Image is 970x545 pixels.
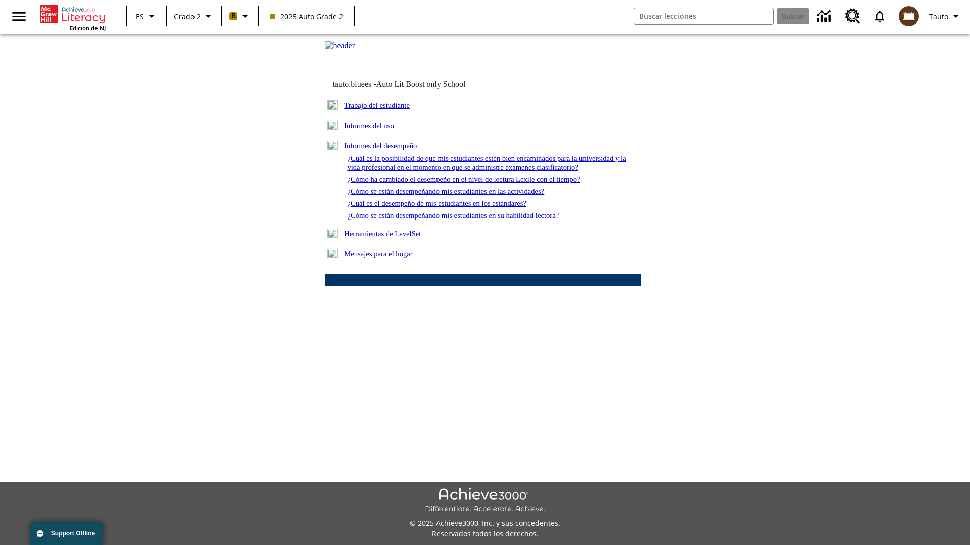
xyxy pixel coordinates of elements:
[174,11,201,22] span: Grado 2
[4,2,34,31] button: Abrir el menú lateral
[811,3,839,30] a: Centro de información
[344,101,410,110] a: Trabajo del estudiante
[925,7,966,25] button: Perfil/Configuración
[327,229,338,238] img: plus.gif
[327,249,338,258] img: plus.gif
[634,8,773,24] input: Buscar campo
[893,3,925,29] button: Escoja un nuevo avatar
[344,250,413,258] a: Mensajes para el hogar
[344,142,417,150] a: Informes del desempeño
[866,3,893,29] a: Notificaciones
[327,100,338,110] img: plus.gif
[136,11,144,22] span: ES
[899,6,919,26] img: avatar image
[70,24,106,32] span: Edición de NJ
[347,187,544,195] a: ¿Cómo se están desempeñando mis estudiantes en las actividades?
[40,3,106,32] div: Portada
[231,10,236,22] span: B
[425,488,545,514] img: Achieve3000 Differentiate Accelerate Achieve
[332,80,518,89] td: tauto.bluees -
[51,530,95,537] span: Support Offline
[347,175,580,183] a: ¿Cómo ha cambiado el desempeño en el nivel de lectura Lexile con el tiempo?
[327,141,338,150] img: minus.gif
[327,121,338,130] img: plus.gif
[839,3,866,30] a: Centro de recursos, Se abrirá en una pestaña nueva.
[344,230,421,238] a: Herramientas de LevelSet
[347,211,559,220] a: ¿Cómo se están desempeñando mis estudiantes en su habilidad lectora?
[30,522,103,545] button: Support Offline
[130,7,163,25] button: Lenguaje: ES, Selecciona un idioma
[347,154,626,171] a: ¿Cuál es la posibilidad de que mis estudiantes estén bien encaminados para la universidad y la vi...
[376,80,466,88] nobr: Auto Lit Boost only School
[270,11,343,22] span: 2025 Auto Grade 2
[225,7,255,25] button: Boost El color de la clase es anaranjado claro. Cambiar el color de la clase.
[347,199,526,207] a: ¿Cuál es el desempeño de mis estudiantes en los estándares?
[325,41,355,50] img: header
[344,122,394,130] a: Informes del uso
[929,11,948,22] span: Tauto
[170,7,218,25] button: Grado: Grado 2, Elige un grado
